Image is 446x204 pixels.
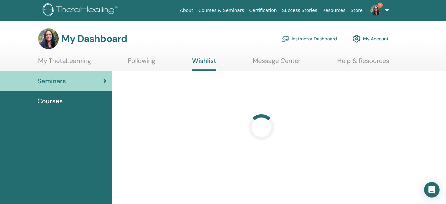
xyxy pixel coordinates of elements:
[128,57,155,69] a: Following
[196,5,247,16] a: Courses & Seminars
[281,32,337,46] a: Instructor Dashboard
[370,5,381,15] img: default.jpg
[281,36,289,42] img: chalkboard-teacher.svg
[320,5,348,16] a: Resources
[61,33,127,45] h3: My Dashboard
[353,33,360,44] img: cog.svg
[348,5,365,16] a: Store
[337,57,389,69] a: Help & Resources
[279,5,320,16] a: Success Stories
[353,32,389,46] a: My Account
[38,28,59,49] img: default.jpg
[247,5,279,16] a: Certification
[43,3,120,18] img: logo.png
[38,57,91,69] a: My ThetaLearning
[37,96,63,106] span: Courses
[177,5,196,16] a: About
[424,182,440,198] div: Open Intercom Messenger
[378,3,383,8] span: 2
[253,57,300,69] a: Message Center
[37,76,66,86] span: Seminars
[192,57,216,71] a: Wishlist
